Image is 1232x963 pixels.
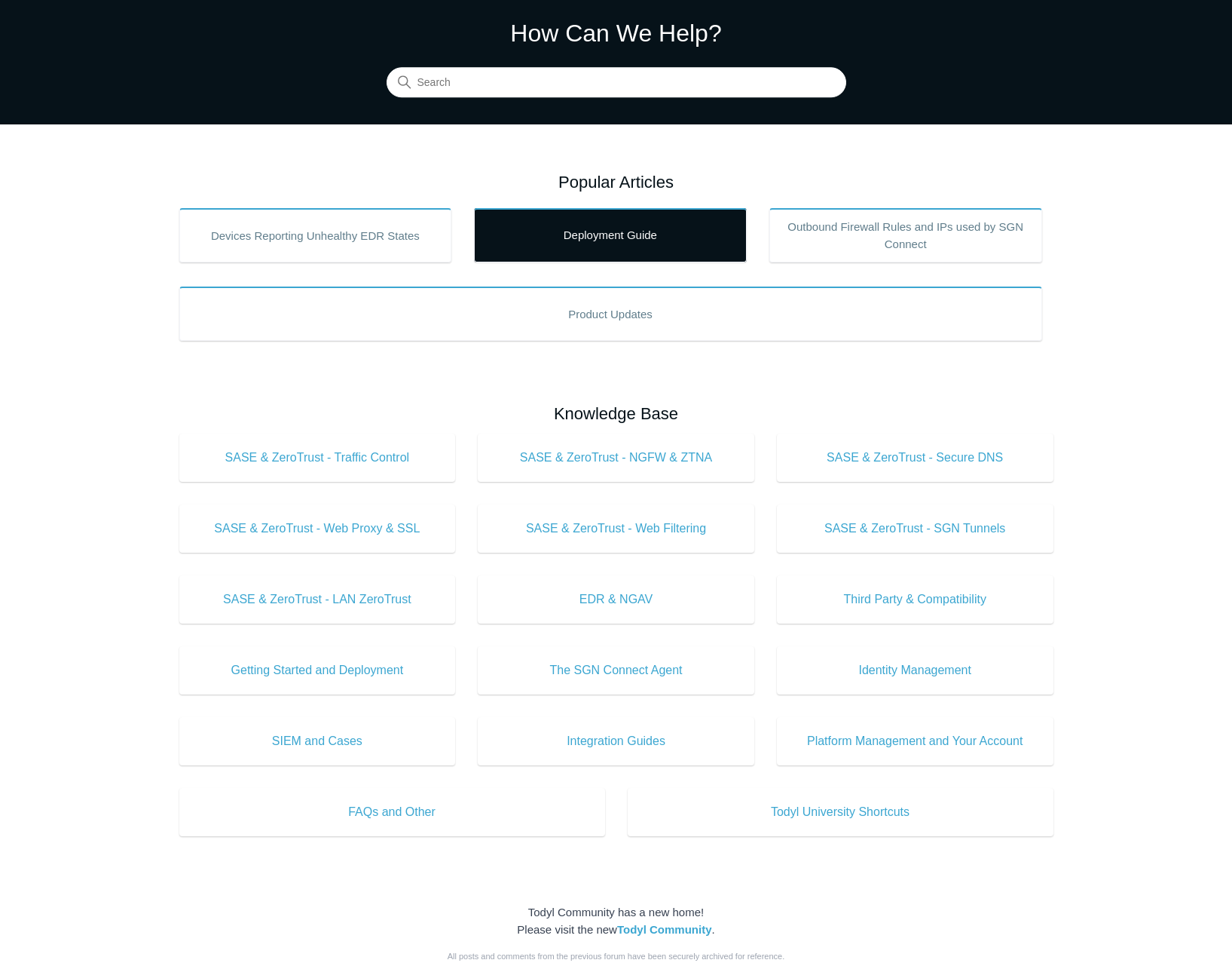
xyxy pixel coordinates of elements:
a: SASE & ZeroTrust - LAN ZeroTrust [179,575,456,624]
span: SASE & ZeroTrust - LAN ZeroTrust [202,590,433,609]
span: SASE & ZeroTrust - Web Proxy & SSL [202,520,433,538]
span: SASE & ZeroTrust - Web Filtering [500,520,732,538]
h2: Knowledge Base [179,401,1053,426]
a: SASE & ZeroTrust - Web Filtering [478,505,754,553]
a: SASE & ZeroTrust - Secure DNS [777,434,1053,482]
a: The SGN Connect Agent [478,646,754,695]
a: Deployment Guide [474,208,747,262]
span: SASE & ZeroTrust - Secure DNS [799,449,1031,467]
span: Platform Management and Your Account [799,732,1031,750]
a: Getting Started and Deployment [179,646,456,695]
span: Getting Started and Deployment [202,661,433,679]
h1: How Can We Help? [387,15,846,51]
a: Product Updates [179,287,1042,341]
span: SASE & ZeroTrust - SGN Tunnels [799,520,1031,538]
span: FAQs and Other [202,803,582,821]
a: Todyl University Shortcuts [628,788,1053,836]
a: EDR & NGAV [478,575,754,624]
a: SIEM and Cases [179,717,456,765]
a: SASE & ZeroTrust - Web Proxy & SSL [179,505,456,553]
div: All posts and comments from the previous forum have been securely archived for reference. [179,950,1053,963]
a: SASE & ZeroTrust - NGFW & ZTNA [478,434,754,482]
a: Integration Guides [478,717,754,765]
span: SASE & ZeroTrust - Traffic Control [202,449,433,467]
span: Third Party & Compatibility [799,590,1031,609]
a: SASE & ZeroTrust - Traffic Control [179,434,456,482]
input: Search [387,68,846,98]
span: Integration Guides [500,732,732,750]
span: SIEM and Cases [202,732,433,750]
a: Devices Reporting Unhealthy EDR States [179,208,452,262]
a: Third Party & Compatibility [777,575,1053,624]
span: SASE & ZeroTrust - NGFW & ZTNA [500,449,732,467]
a: Outbound Firewall Rules and IPs used by SGN Connect [769,208,1042,262]
span: EDR & NGAV [500,590,732,609]
a: Platform Management and Your Account [777,717,1053,765]
a: FAQs and Other [179,788,605,836]
span: Todyl University Shortcuts [650,803,1031,821]
span: Identity Management [799,661,1031,679]
h2: Popular Articles [179,170,1053,195]
span: The SGN Connect Agent [500,661,732,679]
a: Todyl Community [617,923,712,936]
a: Identity Management [777,646,1053,695]
a: SASE & ZeroTrust - SGN Tunnels [777,505,1053,553]
div: Todyl Community has a new home! Please visit the new . [179,904,1053,938]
